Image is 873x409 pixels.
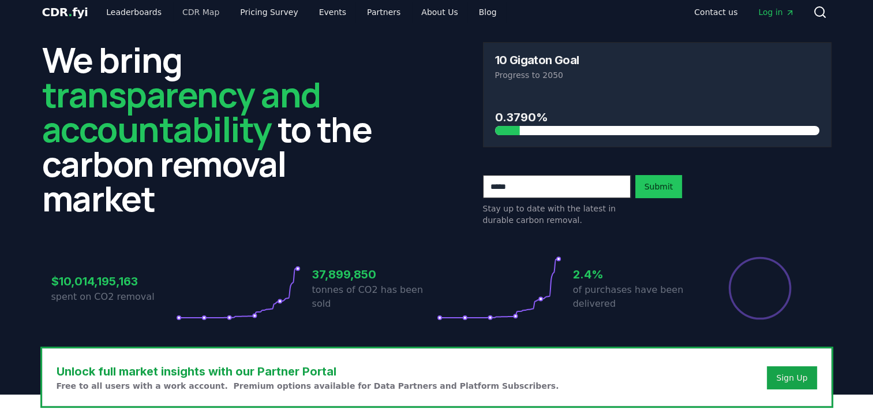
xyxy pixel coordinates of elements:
[42,5,88,19] span: CDR fyi
[776,372,807,384] a: Sign Up
[51,290,176,304] p: spent on CO2 removal
[495,54,579,66] h3: 10 Gigaton Goal
[767,366,816,389] button: Sign Up
[470,2,506,23] a: Blog
[312,266,437,283] h3: 37,899,850
[231,2,307,23] a: Pricing Survey
[495,109,819,126] h3: 0.3790%
[312,283,437,311] p: tonnes of CO2 has been sold
[573,283,698,311] p: of purchases have been delivered
[635,175,683,198] button: Submit
[728,256,792,321] div: Percentage of sales delivered
[97,2,171,23] a: Leaderboards
[68,5,72,19] span: .
[173,2,228,23] a: CDR Map
[758,6,794,18] span: Log in
[358,2,410,23] a: Partners
[97,2,505,23] nav: Main
[51,273,176,290] h3: $10,014,195,163
[685,2,747,23] a: Contact us
[42,70,321,153] span: transparency and accountability
[749,2,803,23] a: Log in
[310,2,355,23] a: Events
[42,42,391,215] h2: We bring to the carbon removal market
[412,2,467,23] a: About Us
[57,363,559,380] h3: Unlock full market insights with our Partner Portal
[42,4,88,20] a: CDR.fyi
[573,266,698,283] h3: 2.4%
[495,69,819,81] p: Progress to 2050
[685,2,803,23] nav: Main
[483,203,631,226] p: Stay up to date with the latest in durable carbon removal.
[57,380,559,392] p: Free to all users with a work account. Premium options available for Data Partners and Platform S...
